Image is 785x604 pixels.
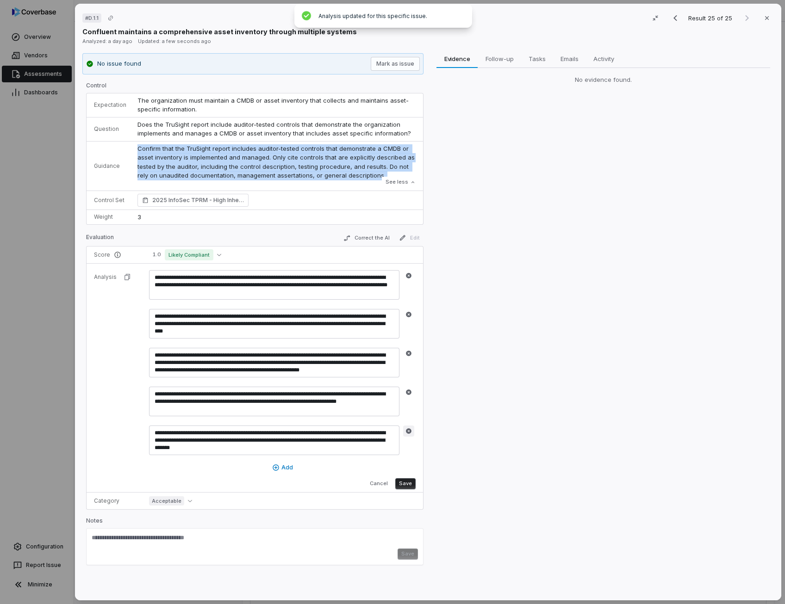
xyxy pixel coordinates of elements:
[152,196,244,205] span: 2025 InfoSec TPRM - High Inherent Risk (TruSight Supported) Asset and Info Management
[94,197,126,204] p: Control Set
[590,53,618,65] span: Activity
[137,97,409,113] span: The organization must maintain a CMDB or asset inventory that collects and maintains asset-specif...
[366,478,392,489] button: Cancel
[440,53,473,65] span: Evidence
[94,497,138,505] p: Category
[149,249,225,260] button: 1.0Likely Compliant
[137,213,141,221] span: 3
[383,174,418,191] button: See less
[94,162,126,170] p: Guidance
[666,12,685,24] button: Previous result
[137,121,411,137] span: Does the TruSight report include auditor-tested controls that demonstrate the organization implem...
[688,13,734,23] p: Result 25 of 25
[94,273,117,281] p: Analysis
[102,10,119,26] button: Copy link
[94,101,126,109] p: Expectation
[97,59,141,68] p: No issue found
[85,14,99,22] span: # D.1.1
[165,249,213,260] span: Likely Compliant
[86,82,424,93] p: Control
[481,53,517,65] span: Follow-up
[138,38,211,44] span: Updated: a few seconds ago
[340,233,393,244] button: Correct the AI
[86,234,114,245] p: Evaluation
[94,213,126,221] p: Weight
[149,496,184,505] span: Acceptable
[82,27,357,37] p: Confluent maintains a comprehensive asset inventory through multiple systems
[318,12,427,19] span: Analysis updated for this specific issue.
[525,53,549,65] span: Tasks
[371,57,420,71] button: Mark as issue
[94,125,126,133] p: Question
[557,53,582,65] span: Emails
[94,251,138,259] p: Score
[86,517,424,528] p: Notes
[395,478,416,489] button: Save
[149,461,416,475] button: Add
[137,144,416,180] p: Confirm that the TruSight report includes auditor-tested controls that demonstrate a CMDB or asse...
[436,75,770,85] div: No evidence found.
[82,38,132,44] span: Analyzed: a day ago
